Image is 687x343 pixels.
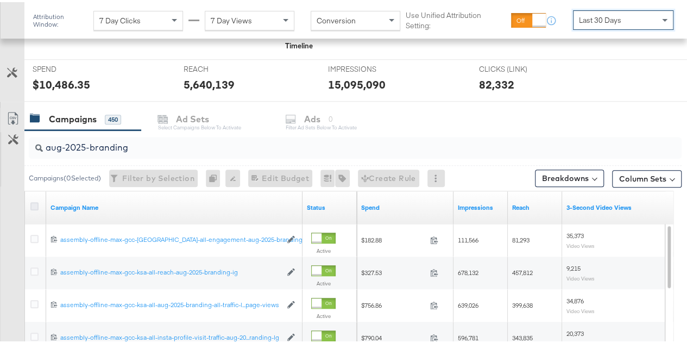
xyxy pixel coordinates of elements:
label: Use Unified Attribution Setting: [406,8,506,28]
div: 5,640,139 [184,74,235,90]
span: 20,373 [566,327,584,335]
div: Timeline [285,39,313,49]
span: $756.86 [361,299,426,307]
a: The total amount spent to date. [361,201,449,210]
span: 399,638 [512,299,533,307]
div: assembly-offline-max-gcc-ksa-all-aug-2025-branding-all-traffic-l...page-views [60,298,281,307]
span: 35,373 [566,229,584,238]
div: 450 [105,113,121,122]
a: Shows the current state of your Ad Campaign. [307,201,352,210]
button: Column Sets [612,168,682,185]
span: CLICKS (LINK) [478,62,560,72]
span: 343,835 [512,332,533,340]
span: 111,566 [458,234,478,242]
span: 81,293 [512,234,530,242]
span: 596,781 [458,332,478,340]
span: Last 30 Days [579,13,621,23]
div: Campaigns [49,111,97,123]
sub: Video Views [566,305,595,312]
a: assembly-offline-max-gcc-[GEOGRAPHIC_DATA]-all-engagement-aug-2025-branding-fb [60,233,281,242]
div: 0 [206,167,225,185]
a: Your campaign name. [51,201,298,210]
span: SPEND [33,62,114,72]
div: 15,095,090 [328,74,386,90]
sub: Video Views [566,240,595,247]
a: The number of people your ad was served to. [512,201,558,210]
span: 457,812 [512,266,533,275]
button: Breakdowns [535,167,604,185]
div: $10,486.35 [33,74,90,90]
div: Attribution Window: [33,11,88,26]
a: The number of times your video was viewed for 3 seconds or more. [566,201,666,210]
label: Active [311,310,336,317]
div: assembly-offline-max-gcc-ksa-all-reach-aug-2025-branding-ig [60,266,281,275]
a: assembly-offline-max-gcc-ksa-all-aug-2025-branding-all-traffic-l...page-views [60,298,281,308]
label: Active [311,278,336,285]
sub: Video Views [566,273,595,279]
span: 7 Day Clicks [99,14,141,23]
span: 678,132 [458,266,478,275]
span: REACH [184,62,265,72]
span: IMPRESSIONS [328,62,409,72]
div: Campaigns ( 0 Selected) [29,171,101,181]
a: assembly-offline-max-gcc-ksa-all-insta-profile-visit-traffic-aug-20...randing-Ig [60,331,281,340]
span: 9,215 [566,262,581,270]
span: $327.53 [361,266,426,275]
span: 7 Day Views [211,14,252,23]
a: assembly-offline-max-gcc-ksa-all-reach-aug-2025-branding-ig [60,266,281,275]
span: 639,026 [458,299,478,307]
span: $182.88 [361,234,426,242]
span: $790.04 [361,332,426,340]
a: The number of times your ad was served. On mobile apps an ad is counted as served the first time ... [458,201,503,210]
span: Conversion [317,14,356,23]
input: Search Campaigns by Name, ID or Objective [43,130,625,152]
span: 34,876 [566,295,584,303]
label: Active [311,245,336,252]
div: 82,332 [478,74,514,90]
